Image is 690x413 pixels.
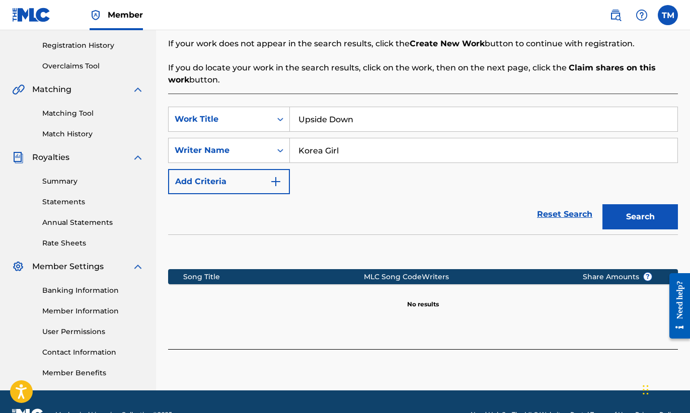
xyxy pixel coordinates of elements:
[175,144,265,156] div: Writer Name
[12,84,25,96] img: Matching
[42,285,144,296] a: Banking Information
[12,8,51,22] img: MLC Logo
[168,107,678,234] form: Search Form
[532,203,597,225] a: Reset Search
[42,306,144,316] a: Member Information
[42,108,144,119] a: Matching Tool
[42,368,144,378] a: Member Benefits
[422,272,567,282] div: Writers
[108,9,143,21] span: Member
[42,40,144,51] a: Registration History
[407,288,439,309] p: No results
[32,261,104,273] span: Member Settings
[183,272,363,282] div: Song Title
[42,217,144,228] a: Annual Statements
[364,272,422,282] div: MLC Song Code
[410,39,485,48] strong: Create New Work
[583,272,652,282] span: Share Amounts
[609,9,622,21] img: search
[42,61,144,71] a: Overclaims Tool
[32,84,71,96] span: Matching
[644,273,652,281] span: ?
[168,62,678,86] p: If you do locate your work in the search results, click on the work, then on the next page, click...
[602,204,678,229] button: Search
[636,9,648,21] img: help
[132,84,144,96] img: expand
[42,129,144,139] a: Match History
[662,265,690,346] iframe: Resource Center
[90,9,102,21] img: Top Rightsholder
[168,169,290,194] button: Add Criteria
[42,347,144,358] a: Contact Information
[132,151,144,163] img: expand
[643,375,649,405] div: Drag
[42,176,144,187] a: Summary
[605,5,626,25] a: Public Search
[132,261,144,273] img: expand
[168,38,678,50] p: If your work does not appear in the search results, click the button to continue with registration.
[632,5,652,25] div: Help
[42,238,144,249] a: Rate Sheets
[270,176,282,188] img: 9d2ae6d4665cec9f34b9.svg
[12,261,24,273] img: Member Settings
[640,365,690,413] iframe: Chat Widget
[658,5,678,25] div: User Menu
[32,151,69,163] span: Royalties
[42,197,144,207] a: Statements
[12,151,24,163] img: Royalties
[42,326,144,337] a: User Permissions
[175,113,265,125] div: Work Title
